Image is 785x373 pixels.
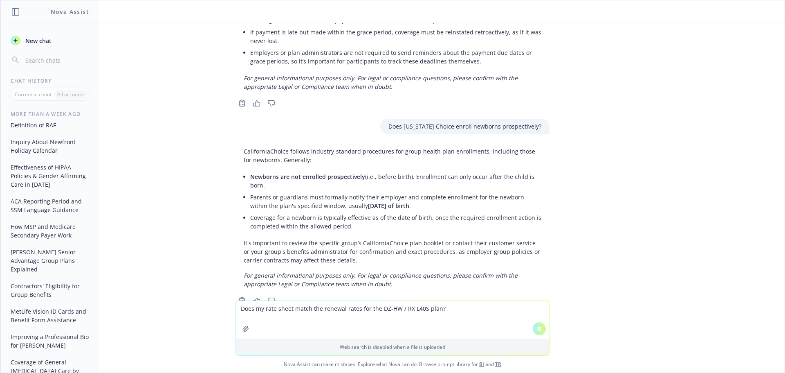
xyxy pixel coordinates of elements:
em: For general informational purposes only. For legal or compliance questions, please confirm with t... [244,271,518,288]
h1: Nova Assist [51,7,89,16]
p: CaliforniaChoice follows industry-standard procedures for group health plan enrollments, includin... [244,147,541,164]
div: Chat History [1,77,99,84]
a: BI [479,361,484,368]
svg: Copy to clipboard [238,99,246,107]
button: [PERSON_NAME] Senior Advantage Group Plans Explained [7,245,92,276]
div: More than a week ago [1,111,99,118]
a: TR [495,361,501,368]
button: Effectiveness of HIPAA Policies & Gender Affirming Care in [DATE] [7,161,92,191]
p: All accounts [57,91,85,98]
span: Nova Assist can make mistakes. Explore what Nova can do: Browse prompt library for and [4,356,781,373]
li: (i.e., before birth). Enrollment can only occur after the child is born. [250,171,541,191]
button: Thumbs down [265,295,278,306]
li: Parents or guardians must formally notify their employer and complete enrollment for the newborn ... [250,191,541,212]
svg: Copy to clipboard [238,297,246,304]
li: Coverage for a newborn is typically effective as of the date of birth, once the required enrollme... [250,212,541,232]
button: Inquiry About Newfront Holiday Calendar [7,135,92,157]
button: Contractors' Eligibility for Group Benefits [7,279,92,301]
li: If payment is late but made within the grace period, coverage must be reinstated retroactively, a... [250,26,541,47]
p: Does [US_STATE] Choice enroll newborns prospectively? [388,122,541,131]
em: For general informational purposes only. For legal or compliance questions, please confirm with t... [244,74,518,90]
button: ACA Reporting Period and SSM Language Guidance [7,194,92,217]
span: Newborns are not enrolled prospectively [250,173,365,181]
li: Employers or plan administrators are not required to send reminders about the payment due dates o... [250,47,541,67]
button: Definition of RAF [7,118,92,132]
p: Web search is disabled when a file is uploaded [241,344,544,350]
button: New chat [7,33,92,48]
button: MetLife Vision ID Cards and Benefit Form Assistance [7,305,92,327]
span: New chat [24,36,52,45]
button: How MSP and Medicare Secondary Payer Work [7,220,92,242]
input: Search chats [24,54,89,66]
button: Improving a Professional Bio for [PERSON_NAME] [7,330,92,352]
p: Current account [15,91,52,98]
button: Thumbs down [265,97,278,109]
span: [DATE] of birth [368,202,409,210]
p: It's important to review the specific group’s CaliforniaChoice plan booklet or contact their cust... [244,239,541,264]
